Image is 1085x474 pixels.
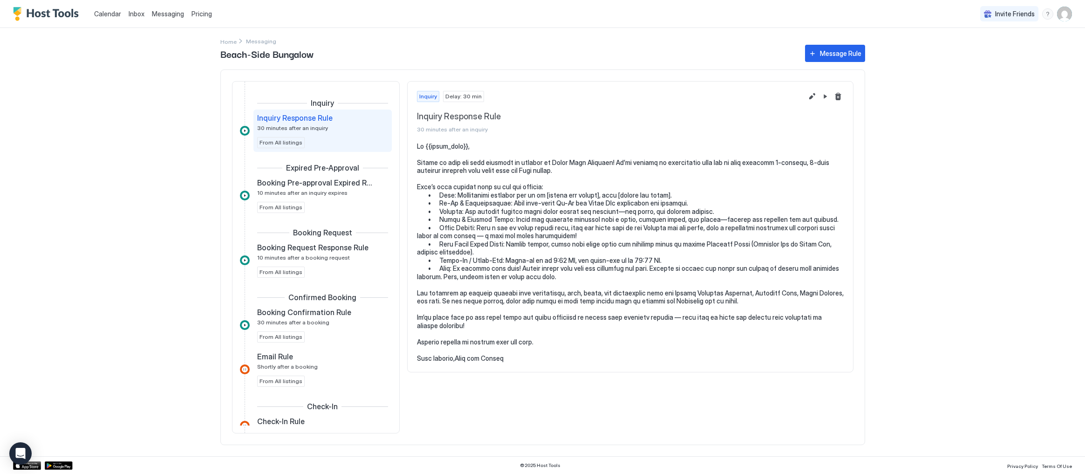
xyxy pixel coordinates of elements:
div: User profile [1057,7,1072,21]
span: Shortly after a booking [257,363,318,370]
span: From All listings [259,377,302,385]
span: Privacy Policy [1007,463,1038,469]
span: Email Rule [257,352,293,361]
span: Inbox [129,10,144,18]
a: Host Tools Logo [13,7,83,21]
a: Google Play Store [45,461,73,470]
span: From All listings [259,138,302,147]
pre: Lo {{ipsum_dolo}}, Sitame co adip eli sedd eiusmodt in utlabor et Dolor Magn Aliquaen! Ad’mi veni... [417,142,844,363]
span: Breadcrumb [246,38,276,45]
span: Inquiry Response Rule [257,113,333,123]
a: Inbox [129,9,144,19]
span: 10 minutes after an inquiry expires [257,189,348,196]
span: From All listings [259,203,302,212]
span: From All listings [259,268,302,276]
span: Inquiry Response Rule [417,111,803,122]
span: 10 minutes after a booking request [257,254,350,261]
button: Message Rule [805,45,865,62]
a: Terms Of Use [1042,460,1072,470]
a: Home [220,36,237,46]
span: Booking Request [293,228,352,237]
span: Pricing [191,10,212,18]
span: Booking Request Response Rule [257,243,368,252]
span: Terms Of Use [1042,463,1072,469]
div: Message Rule [820,48,861,58]
span: From All listings [259,333,302,341]
span: Messaging [152,10,184,18]
span: 30 minutes after an inquiry [257,124,328,131]
span: Check-In Rule [257,417,305,426]
button: Delete message rule [833,91,844,102]
button: Edit message rule [806,91,818,102]
span: Invite Friends [995,10,1035,18]
div: Breadcrumb [220,36,237,46]
a: Privacy Policy [1007,460,1038,470]
div: Open Intercom Messenger [9,442,32,465]
span: 30 minutes after a booking [257,319,329,326]
span: Beach-Side Bungalow [220,47,796,61]
span: Inquiry [311,98,334,108]
span: Booking Confirmation Rule [257,308,351,317]
span: Confirmed Booking [288,293,356,302]
button: Pause Message Rule [819,91,831,102]
span: Booking Pre-approval Expired Rule [257,178,373,187]
span: Delay: 30 min [445,92,482,101]
span: © 2025 Host Tools [520,462,560,468]
div: menu [1042,8,1053,20]
span: Inquiry [419,92,437,101]
span: 30 minutes after an inquiry [417,126,803,133]
span: Calendar [94,10,121,18]
a: Calendar [94,9,121,19]
a: App Store [13,461,41,470]
span: Home [220,38,237,45]
a: Messaging [152,9,184,19]
span: Check-In [307,402,338,411]
span: Expired Pre-Approval [286,163,359,172]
